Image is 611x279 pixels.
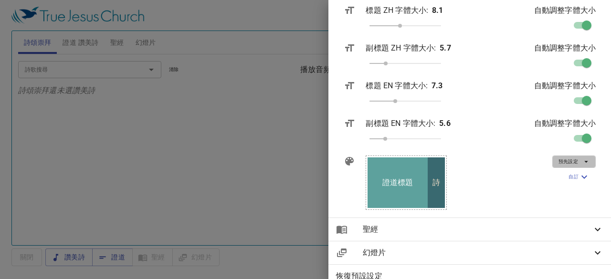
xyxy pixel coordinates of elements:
[31,9,158,43] div: 洗去心中的惡 Renewing Your Heart
[363,224,592,235] span: 聖經
[366,5,428,16] p: 標題 ZH 字體大小 :
[363,247,592,258] span: 幻燈片
[432,177,440,188] span: 詩
[366,118,435,129] p: 副標題 EN 字體大小 :
[54,46,134,55] div: 鄭泰勳 傳道 [PERSON_NAME]
[432,5,443,16] p: 8.1
[534,5,596,16] p: 自動調整字體大小
[366,80,428,92] p: 標題 EN 字體大小 :
[432,80,442,92] p: 7.3
[439,118,450,129] p: 5.6
[534,80,596,92] p: 自動調整字體大小
[563,170,596,184] button: 自訂
[552,155,596,168] button: 預先設定
[569,171,590,183] span: 自訂
[328,218,611,241] div: 聖經
[328,241,611,264] div: 幻燈片
[534,118,596,129] p: 自動調整字體大小
[366,42,436,54] p: 副標題 ZH 字體大小 :
[534,42,596,54] p: 自動調整字體大小
[382,177,413,188] span: 證道標題
[440,42,451,54] p: 5.7
[558,157,590,166] span: 預先設定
